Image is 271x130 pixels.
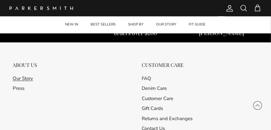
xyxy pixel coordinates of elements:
[85,16,122,33] a: BEST SELLERS
[96,22,175,36] div: Free domestic shipping on orders over $200
[142,95,173,102] a: Customer Care
[151,16,182,33] a: OUR STORY
[142,115,193,122] a: Returns and Exchanges
[253,101,262,110] svg: Scroll to Top
[183,16,212,33] a: FIT GUIDE
[10,6,73,10] img: Parker Smith
[123,16,150,33] a: SHOP BY
[13,85,24,91] a: Press
[142,105,163,112] a: Gift Cards
[142,75,152,82] a: FAQ
[142,85,167,91] a: Denim Care
[223,4,234,12] a: Account
[182,22,261,36] div: Give The Gift Of [PERSON_NAME]
[60,16,84,33] a: NEW IN
[13,75,33,82] a: Our Story
[13,62,129,68] div: ABOUT US
[142,62,259,68] div: CUSTOMER CARE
